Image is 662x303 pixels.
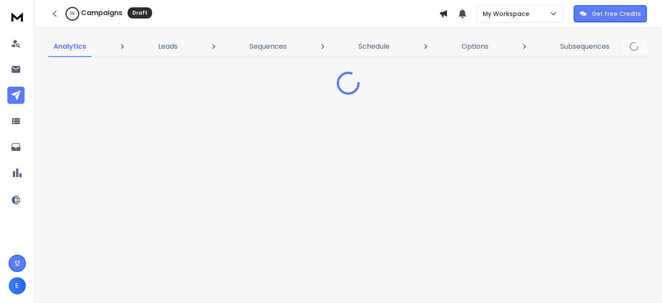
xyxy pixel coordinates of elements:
[9,277,26,294] button: E
[462,41,488,52] p: Options
[592,9,641,18] p: Get Free Credits
[244,36,292,57] a: Sequences
[483,9,533,18] p: My Workspace
[153,36,183,57] a: Leads
[53,41,86,52] p: Analytics
[9,9,26,25] img: logo
[555,36,615,57] a: Subsequences
[128,7,152,19] div: Draft
[48,36,91,57] a: Analytics
[359,41,390,52] p: Schedule
[70,11,75,16] p: 0 %
[81,8,122,18] h1: Campaigns
[456,36,493,57] a: Options
[574,5,647,22] button: Get Free Credits
[250,41,287,52] p: Sequences
[353,36,395,57] a: Schedule
[560,41,609,52] p: Subsequences
[158,41,178,52] p: Leads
